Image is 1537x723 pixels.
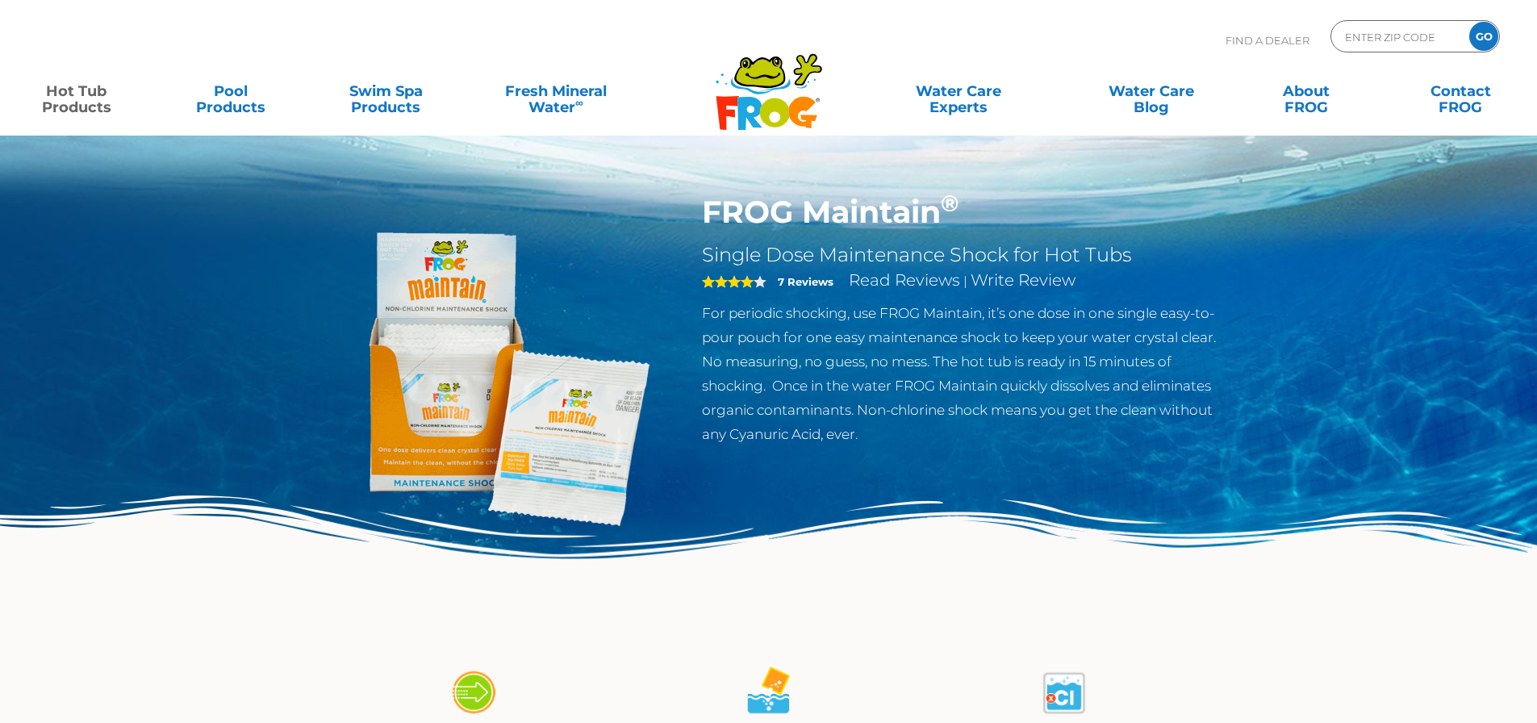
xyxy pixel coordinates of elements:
[740,664,796,721] img: maintain_4-02
[861,75,1056,107] a: Water CareExperts
[941,189,959,217] sup: ®
[1091,75,1211,107] a: Water CareBlog
[702,194,1229,231] h1: FROG Maintain
[326,75,446,107] a: Swim SpaProducts
[171,75,291,107] a: PoolProducts
[445,664,501,721] img: maintain_4-01
[309,194,679,563] img: Frog_Maintain_Hero-2-v2.png
[702,275,754,288] span: 4
[778,275,833,288] strong: 7 Reviews
[702,243,1229,267] h2: Single Dose Maintenance Shock for Hot Tubs
[1226,20,1309,61] p: Find A Dealer
[575,96,583,109] sup: ∞
[849,270,960,290] a: Read Reviews
[480,75,631,107] a: Fresh MineralWater∞
[1469,22,1498,51] input: GO
[1036,664,1092,721] img: maintain_4-03
[971,270,1075,290] a: Write Review
[16,75,136,107] a: Hot TubProducts
[702,301,1229,446] p: For periodic shocking, use FROG Maintain, it’s one dose in one single easy-to-pour pouch for one ...
[1401,75,1521,107] a: ContactFROG
[1246,75,1366,107] a: AboutFROG
[963,274,967,289] span: |
[707,32,831,131] img: Frog Products Logo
